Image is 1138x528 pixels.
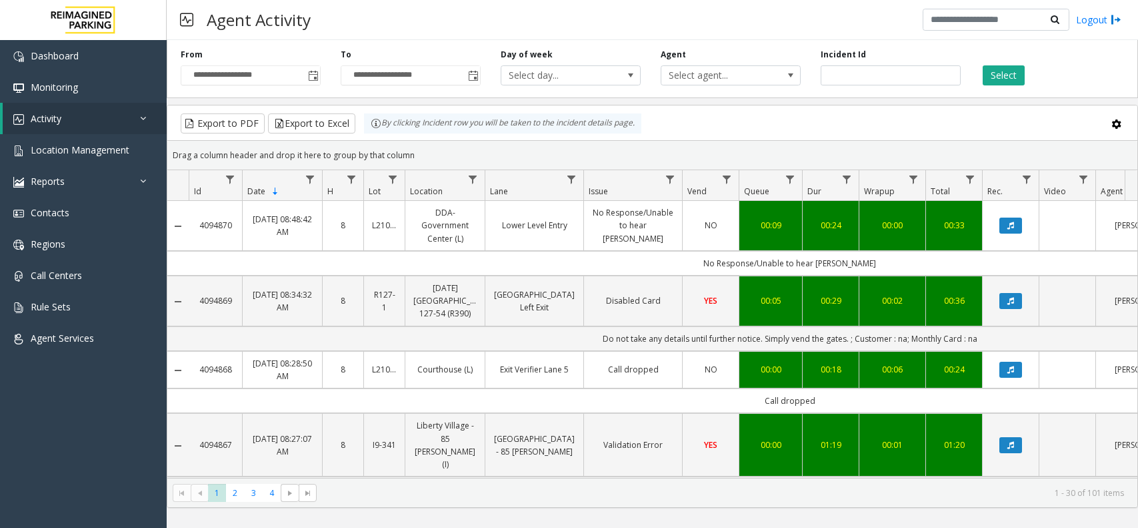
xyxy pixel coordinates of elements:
[661,49,686,61] label: Agent
[221,170,239,188] a: Id Filter Menu
[13,146,24,156] img: 'icon'
[934,219,974,232] a: 00:33
[200,3,317,36] h3: Agent Activity
[705,364,717,375] span: NO
[934,363,974,376] div: 00:24
[687,186,707,197] span: Vend
[331,294,355,307] a: 8
[934,439,974,451] a: 01:20
[744,186,769,197] span: Queue
[592,439,674,451] a: Validation Error
[905,170,923,188] a: Wrapup Filter Menu
[413,206,477,245] a: DDA-Government Center (L)
[251,357,314,382] a: [DATE] 08:28:50 AM
[1018,170,1036,188] a: Rec. Filter Menu
[181,49,203,61] label: From
[13,208,24,219] img: 'icon'
[31,112,61,125] span: Activity
[811,294,851,307] a: 00:29
[31,81,78,93] span: Monitoring
[811,439,851,451] a: 01:19
[493,433,575,458] a: [GEOGRAPHIC_DATA] - 85 [PERSON_NAME]
[167,296,189,307] a: Collapse Details
[13,334,24,344] img: 'icon'
[285,488,295,499] span: Go to the next page
[413,282,477,320] a: [DATE] [GEOGRAPHIC_DATA] 127-54 (R390)
[811,219,851,232] div: 00:24
[838,170,856,188] a: Dur Filter Menu
[13,302,24,313] img: 'icon'
[493,363,575,376] a: Exit Verifier Lane 5
[589,186,608,197] span: Issue
[13,240,24,250] img: 'icon'
[197,219,234,232] a: 4094870
[490,186,508,197] span: Lane
[341,49,351,61] label: To
[343,170,361,188] a: H Filter Menu
[704,295,717,306] span: YES
[226,484,244,502] span: Page 2
[194,186,201,197] span: Id
[281,484,299,503] span: Go to the next page
[501,49,553,61] label: Day of week
[372,439,397,451] a: I9-341
[867,294,917,307] div: 00:02
[563,170,581,188] a: Lane Filter Menu
[1101,186,1123,197] span: Agent
[465,66,480,85] span: Toggle popup
[167,365,189,376] a: Collapse Details
[251,433,314,458] a: [DATE] 08:27:07 AM
[867,363,917,376] div: 00:06
[413,363,477,376] a: Courthouse (L)
[747,294,794,307] div: 00:05
[180,3,193,36] img: pageIcon
[493,219,575,232] a: Lower Level Entry
[331,363,355,376] a: 8
[934,294,974,307] a: 00:36
[208,484,226,502] span: Page 1
[251,288,314,314] a: [DATE] 08:34:32 AM
[747,363,794,376] div: 00:00
[661,66,772,85] span: Select agent...
[410,186,443,197] span: Location
[867,219,917,232] a: 00:00
[327,186,333,197] span: H
[331,439,355,451] a: 8
[821,49,866,61] label: Incident Id
[303,488,313,499] span: Go to the last page
[13,114,24,125] img: 'icon'
[691,363,731,376] a: NO
[369,186,381,197] span: Lot
[31,238,65,250] span: Regions
[691,294,731,307] a: YES
[592,294,674,307] a: Disabled Card
[372,363,397,376] a: L21089100
[197,363,234,376] a: 4094868
[747,439,794,451] a: 00:00
[167,144,1137,167] div: Drag a column header and drop it here to group by that column
[13,177,24,188] img: 'icon'
[270,186,281,197] span: Sortable
[931,186,950,197] span: Total
[197,439,234,451] a: 4094867
[592,363,674,376] a: Call dropped
[301,170,319,188] a: Date Filter Menu
[299,484,317,503] span: Go to the last page
[867,439,917,451] div: 00:01
[501,66,612,85] span: Select day...
[718,170,736,188] a: Vend Filter Menu
[811,363,851,376] a: 00:18
[31,175,65,188] span: Reports
[372,219,397,232] a: L21023900
[31,269,82,282] span: Call Centers
[987,186,1003,197] span: Rec.
[1076,13,1121,27] a: Logout
[167,441,189,451] a: Collapse Details
[691,439,731,451] a: YES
